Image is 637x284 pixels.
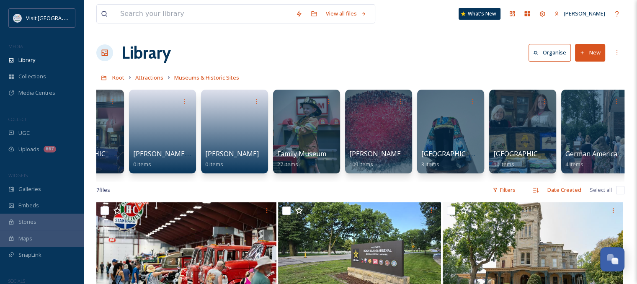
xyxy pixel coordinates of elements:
span: 109 items [349,160,373,168]
span: Maps [18,235,32,243]
span: Family Museum [277,149,326,158]
span: Uploads [18,145,39,153]
a: Root [112,72,124,83]
span: 0 items [205,160,223,168]
span: [GEOGRAPHIC_DATA] [493,149,561,158]
a: [PERSON_NAME]0 items [205,150,259,168]
span: [PERSON_NAME] [205,149,259,158]
span: Galleries [18,185,41,193]
span: [PERSON_NAME][GEOGRAPHIC_DATA] [349,149,470,158]
a: [PERSON_NAME][GEOGRAPHIC_DATA]109 items [349,150,470,168]
span: SOCIALS [8,278,25,284]
div: 667 [44,146,56,152]
button: Open Chat [600,247,624,271]
span: 3 items [421,160,439,168]
a: [GEOGRAPHIC_DATA]10 items [493,150,561,168]
a: [PERSON_NAME][GEOGRAPHIC_DATA]0 items [133,150,254,168]
span: Collections [18,72,46,80]
button: New [575,44,605,61]
a: Museums & Historic Sites [174,72,239,83]
a: View all files [322,5,371,22]
span: Select all [590,186,612,194]
span: 4 items [565,160,583,168]
span: WIDGETS [8,172,28,178]
span: [GEOGRAPHIC_DATA] [421,149,489,158]
span: Library [18,56,35,64]
span: [PERSON_NAME][GEOGRAPHIC_DATA] [133,149,254,158]
img: QCCVB_VISIT_vert_logo_4c_tagline_122019.svg [13,14,22,22]
span: 10 items [493,160,514,168]
div: Date Created [543,182,585,198]
a: [GEOGRAPHIC_DATA]3 items [421,150,489,168]
span: 0 items [133,160,151,168]
span: MEDIA [8,43,23,49]
span: UGC [18,129,30,137]
a: Attractions [135,72,163,83]
span: SnapLink [18,251,41,259]
span: COLLECT [8,116,26,122]
a: What's New [459,8,500,20]
span: 27 items [277,160,298,168]
span: 7 file s [96,186,110,194]
span: [PERSON_NAME] [564,10,605,17]
span: Visit [GEOGRAPHIC_DATA] [26,14,91,22]
span: Attractions [135,74,163,81]
button: Organise [529,44,571,61]
input: Search your library [116,5,291,23]
a: [PERSON_NAME] [550,5,609,22]
span: Root [112,74,124,81]
a: Family Museum27 items [277,150,326,168]
span: Media Centres [18,89,55,97]
a: Library [121,40,171,65]
span: Embeds [18,201,39,209]
span: Museums & Historic Sites [174,74,239,81]
a: Organise [529,44,575,61]
span: Stories [18,218,36,226]
div: Filters [488,182,520,198]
